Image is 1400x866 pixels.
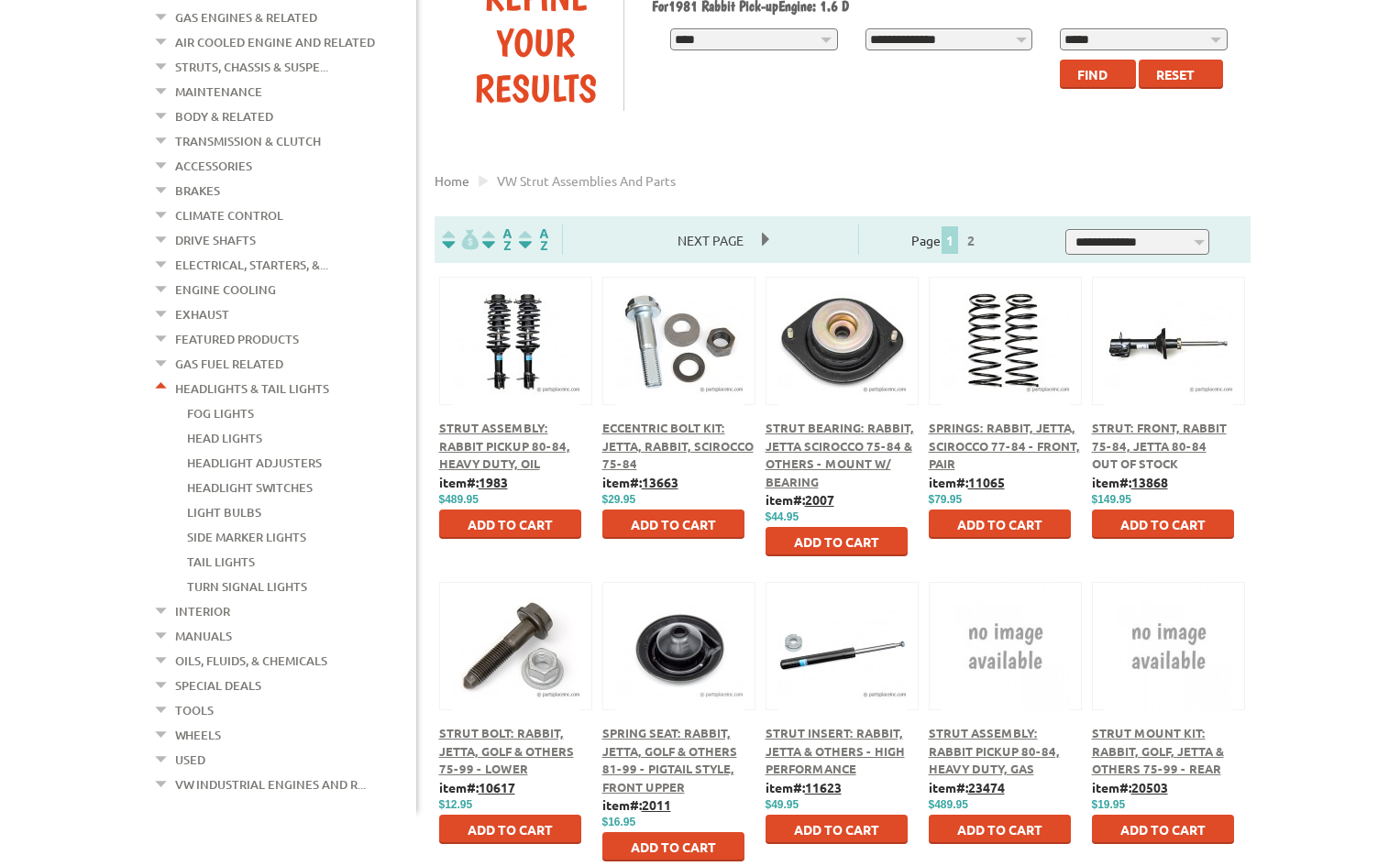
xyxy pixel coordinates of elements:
[175,80,262,104] a: Maintenance
[187,525,306,549] a: Side Marker Lights
[175,154,252,178] a: Accessories
[187,575,307,598] a: Turn signal Lights
[187,401,254,425] a: Fog Lights
[1092,420,1227,454] a: Strut: Front, Rabbit 75-84, Jetta 80-84
[968,474,1005,490] u: 11065
[602,510,744,539] button: Add to Cart
[602,420,754,471] a: Eccentric Bolt Kit: Jetta, Rabbit, Scirocco 75-84
[631,839,716,855] span: Add to Cart
[468,516,553,532] span: Add to Cart
[175,302,229,326] a: Exhaust
[602,796,671,813] b: item#:
[175,624,232,648] a: Manuals
[602,725,737,795] a: Spring Seat: Rabbit, Jetta, Golf & Others 81-99 - Pigtail Style, Front Upper
[175,5,317,29] a: Gas Engines & Related
[659,232,762,248] a: Next Page
[175,723,221,747] a: Wheels
[766,527,908,556] button: Add to Cart
[439,493,479,506] span: $489.95
[766,491,834,508] b: item#:
[175,129,321,153] a: Transmission & Clutch
[766,725,905,776] a: Strut Insert: Rabbit, Jetta & Others - High Performance
[187,476,313,499] a: Headlight Switches
[1092,493,1131,506] span: $149.95
[968,779,1005,795] u: 23474
[175,104,273,128] a: Body & Related
[1092,510,1234,539] button: Add to Cart
[805,491,834,508] u: 2007
[602,493,636,506] span: $29.95
[175,352,283,376] a: Gas Fuel Related
[1077,66,1108,82] span: Find
[435,172,469,189] a: Home
[439,510,581,539] button: Add to Cart
[929,815,1071,844] button: Add to Cart
[479,474,508,490] u: 1983
[1092,455,1178,471] span: Out of stock
[1092,779,1168,795] b: item#:
[439,815,581,844] button: Add to Cart
[175,203,283,227] a: Climate Control
[479,229,515,250] img: Sort by Headline
[515,229,552,250] img: Sort by Sales Rank
[929,474,1005,490] b: item#:
[439,474,508,490] b: item#:
[642,796,671,813] u: 2011
[1092,725,1224,776] a: Strut Mount Kit: Rabbit, Golf, Jetta & Others 75-99 - Rear
[439,798,473,811] span: $12.95
[175,748,205,772] a: Used
[1131,779,1168,795] u: 20503
[794,533,879,550] span: Add to Cart
[479,779,515,795] u: 10617
[1139,60,1223,89] button: Reset
[858,225,1033,255] div: Page
[929,420,1080,471] a: Springs: Rabbit, Jetta, Scirocco 77-84 - Front, Pair
[929,725,1060,776] a: Strut Assembly: Rabbit Pickup 80-84, Heavy Duty, Gas
[1156,66,1195,82] span: Reset
[187,500,261,524] a: Light Bulbs
[602,832,744,861] button: Add to Cart
[659,226,762,254] span: Next Page
[175,228,256,252] a: Drive Shafts
[1092,815,1234,844] button: Add to Cart
[175,253,328,277] a: Electrical, Starters, &...
[175,278,276,301] a: Engine Cooling
[805,779,842,795] u: 11623
[439,779,515,795] b: item#:
[175,674,261,697] a: Special Deals
[439,420,570,471] a: Strut Assembly: Rabbit Pickup 80-84, Heavy Duty, Oil
[175,55,328,79] a: Struts, Chassis & Suspe...
[1120,821,1206,838] span: Add to Cart
[1092,474,1168,490] b: item#:
[766,420,914,489] a: Strut Bearing: Rabbit, Jetta Scirocco 75-84 & Others - Mount w/ Bearing
[175,773,366,796] a: VW Industrial Engines and R...
[187,451,322,475] a: Headlight Adjusters
[439,725,574,776] a: Strut Bolt: Rabbit, Jetta, Golf & Others 75-99 - Lower
[942,226,958,254] span: 1
[794,821,879,838] span: Add to Cart
[642,474,678,490] u: 13663
[602,474,678,490] b: item#:
[602,816,636,828] span: $16.95
[963,232,979,248] a: 2
[175,649,327,673] a: Oils, Fluids, & Chemicals
[175,179,220,203] a: Brakes
[175,327,299,351] a: Featured Products
[929,493,963,506] span: $79.95
[929,798,968,811] span: $489.95
[468,821,553,838] span: Add to Cart
[929,779,1005,795] b: item#:
[175,30,375,54] a: Air Cooled Engine and Related
[497,172,676,189] span: VW strut assemblies and parts
[1092,798,1126,811] span: $19.95
[631,516,716,532] span: Add to Cart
